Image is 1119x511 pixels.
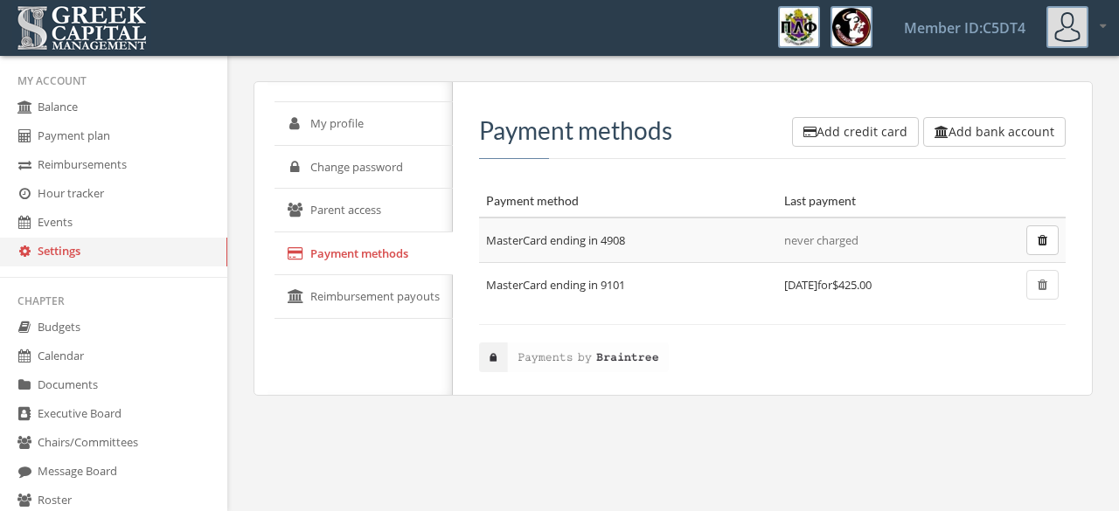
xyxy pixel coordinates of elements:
[486,277,625,293] span: MasterCard ending in 9101
[275,189,453,232] a: Parent access
[275,102,453,146] a: My profile
[784,277,817,293] span: [DATE]
[923,117,1066,147] button: Add bank account
[784,232,858,248] span: never charged
[486,232,625,248] span: MasterCard ending in 4908
[479,185,777,218] th: Payment method
[275,275,453,319] a: Reimbursement payouts
[883,1,1046,55] a: Member ID: C5DT4
[275,146,453,190] a: Change password
[784,277,872,293] span: for
[275,232,453,276] a: Payment methods
[792,117,919,147] button: Add credit card
[777,185,975,218] th: Last payment
[479,117,672,144] h3: Payment methods
[832,277,872,293] span: $425.00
